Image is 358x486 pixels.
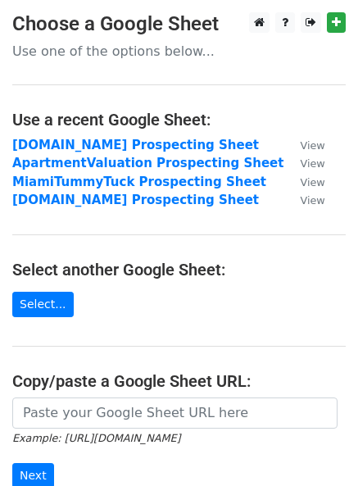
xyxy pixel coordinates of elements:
a: View [283,175,324,189]
a: Select... [12,292,74,317]
a: MiamiTummyTuck Prospecting Sheet [12,175,266,189]
p: Use one of the options below... [12,43,346,60]
a: ApartmentValuation Prospecting Sheet [12,156,283,170]
h3: Choose a Google Sheet [12,12,346,36]
small: View [300,157,324,170]
small: View [300,176,324,188]
h4: Select another Google Sheet: [12,260,346,279]
a: [DOMAIN_NAME] Prospecting Sheet [12,193,259,207]
small: View [300,139,324,152]
h4: Copy/paste a Google Sheet URL: [12,371,346,391]
a: View [283,138,324,152]
a: View [283,156,324,170]
small: Example: [URL][DOMAIN_NAME] [12,432,180,444]
input: Paste your Google Sheet URL here [12,397,338,429]
a: [DOMAIN_NAME] Prospecting Sheet [12,138,259,152]
a: View [283,193,324,207]
h4: Use a recent Google Sheet: [12,110,346,129]
small: View [300,194,324,207]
